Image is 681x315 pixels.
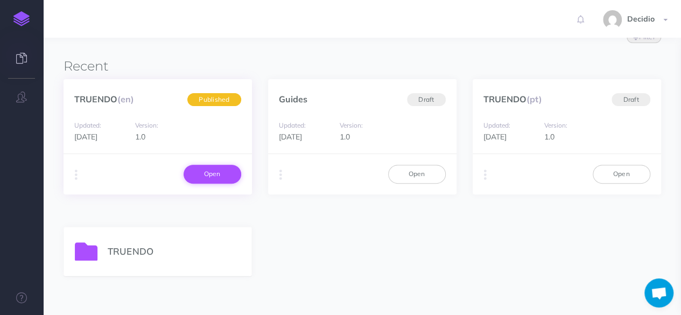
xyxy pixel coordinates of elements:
span: [DATE] [279,132,302,142]
small: Updated: [483,121,510,129]
small: Version: [340,121,363,129]
span: 1.0 [340,132,350,142]
small: Version: [135,121,158,129]
span: (en) [117,94,134,104]
span: 1.0 [544,132,554,142]
i: More actions [279,167,282,183]
small: Updated: [74,121,101,129]
img: 7f96377f739bcc041f1f8485b8c8cd3c.jpg [603,10,622,29]
span: [DATE] [74,132,97,142]
h3: Recent [64,59,661,73]
small: Version: [544,121,567,129]
a: TRUENDO(pt) [483,94,542,104]
a: TRUENDO(en) [74,94,134,104]
i: More actions [75,167,78,183]
a: Open chat [644,278,673,307]
img: icon-folder.svg [75,242,99,261]
a: Open [184,165,241,183]
img: logo-mark.svg [13,11,30,26]
a: Open [593,165,650,183]
span: Decidio [622,14,660,24]
a: Open [388,165,446,183]
span: (pt) [526,94,542,104]
span: [DATE] [483,132,507,142]
i: More actions [484,167,487,183]
a: Guides [279,94,307,104]
small: Updated: [279,121,306,129]
p: TRUENDO [108,244,240,258]
span: 1.0 [135,132,145,142]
